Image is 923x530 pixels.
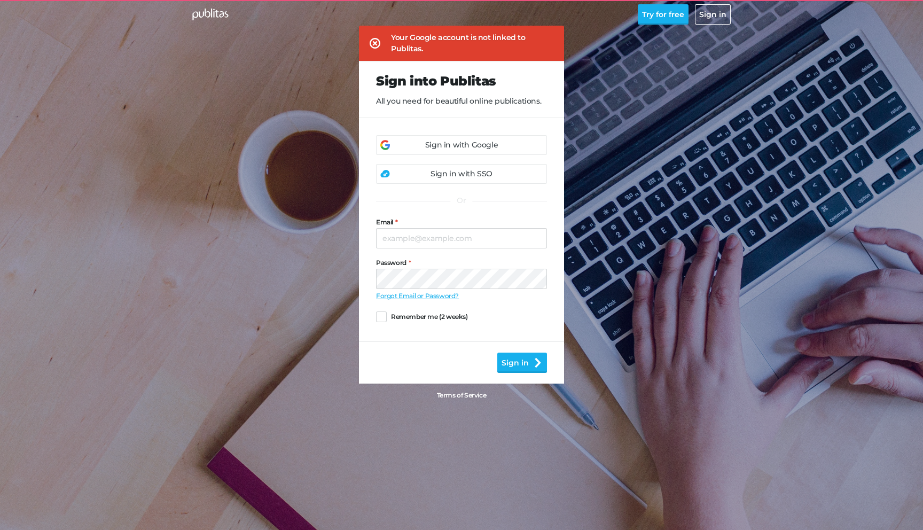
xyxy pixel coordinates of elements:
a: Forgot Email or Password? [376,292,459,300]
h2: Sign into Publitas [376,74,547,89]
label: Email [376,219,547,226]
label: Password [376,259,547,267]
button: Sign in [497,353,547,373]
a: Sign in with SSO [376,164,547,184]
div: Or [450,195,472,206]
input: example@example.com [376,228,547,248]
a: Terms of Service [433,388,491,403]
button: Sign in [695,4,731,25]
p: All you need for beautiful online publications. [376,96,547,107]
a: Sign in with Google [376,135,547,155]
div: Sign in with SSO [431,168,492,180]
button: Try for free [638,4,689,25]
div: Sign in with Google [425,139,498,151]
span: Remember me (2 weeks) [391,313,468,321]
div: Your Google account is not linked to Publitas. [391,32,547,54]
